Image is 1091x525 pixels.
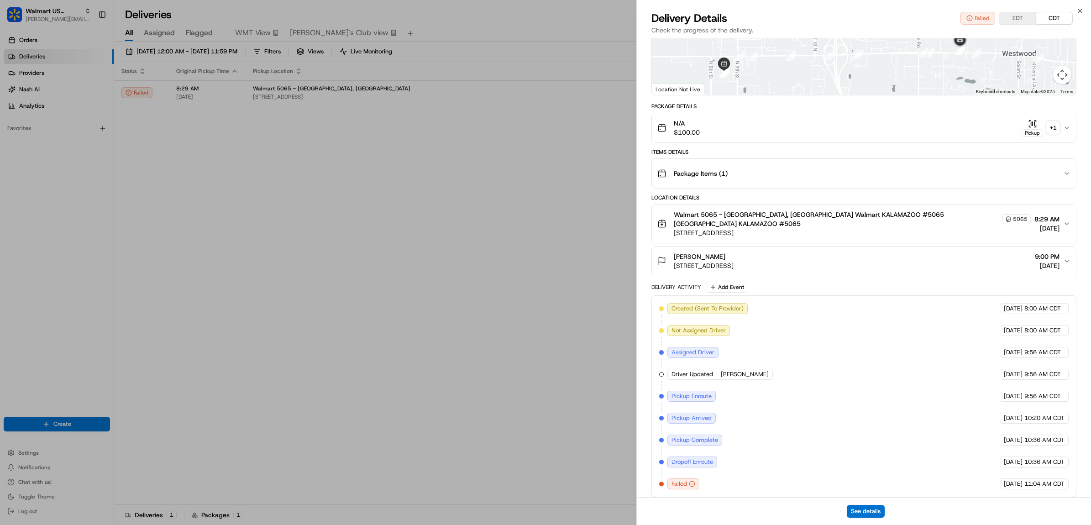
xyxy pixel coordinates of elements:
div: Location Not Live [652,84,704,95]
button: Pickup [1022,119,1043,137]
span: 8:29 AM [1034,215,1060,224]
span: API Documentation [86,132,147,142]
div: Pickup [1022,129,1043,137]
span: [DATE] [1004,458,1023,466]
button: EDT [999,12,1036,24]
div: 10 [822,46,839,63]
span: [DATE] [1004,370,1023,378]
span: [STREET_ADDRESS] [674,228,1031,237]
span: 8:00 AM CDT [1024,304,1061,313]
div: 8 [921,44,938,61]
span: Package Items ( 1 ) [674,169,728,178]
span: Delivery Details [651,11,727,26]
span: Map data ©2025 [1021,89,1055,94]
span: 11:04 AM CDT [1024,480,1065,488]
div: 7 [967,44,985,62]
div: 6 [1030,49,1048,67]
p: Welcome 👋 [9,37,166,51]
button: CDT [1036,12,1072,24]
span: [DATE] [1004,326,1023,335]
span: Failed [671,480,687,488]
img: 1736555255976-a54dd68f-1ca7-489b-9aae-adbdc363a1c4 [9,87,26,104]
span: 5065 [1013,215,1028,223]
span: 10:36 AM CDT [1024,458,1065,466]
span: [DATE] [1034,224,1060,233]
span: [DATE] [1004,392,1023,400]
a: Powered byPylon [64,154,110,162]
span: [DATE] [1035,261,1060,270]
div: 📗 [9,133,16,141]
div: + 1 [1047,121,1060,134]
span: 9:56 AM CDT [1024,392,1061,400]
span: [PERSON_NAME] [721,370,769,378]
div: Location Details [651,194,1076,201]
a: 📗Knowledge Base [5,129,73,145]
button: Walmart 5065 - [GEOGRAPHIC_DATA], [GEOGRAPHIC_DATA] Walmart KALAMAZOO #5065 [GEOGRAPHIC_DATA] KAL... [652,205,1076,243]
span: [STREET_ADDRESS] [674,261,734,270]
span: [DATE] [1004,436,1023,444]
div: Package Details [651,103,1076,110]
img: Google [654,83,684,95]
input: Clear [24,59,151,68]
div: We're available if you need us! [31,96,115,104]
div: Delivery Activity [651,283,701,291]
button: Pickup+1 [1022,119,1060,137]
span: [DATE] [1004,414,1023,422]
span: N/A [674,119,700,128]
button: See details [847,504,885,516]
div: 9 [914,44,932,61]
div: 18 [745,47,762,65]
span: Driver Updated [671,370,713,378]
button: Map camera controls [1053,66,1071,84]
button: Package Items (1) [652,159,1076,188]
span: $100.00 [674,128,700,137]
span: [DATE] [1004,348,1023,357]
span: 9:56 AM CDT [1024,348,1061,357]
span: 10:36 AM CDT [1024,436,1065,444]
span: 10:20 AM CDT [1024,414,1065,422]
span: Pylon [91,155,110,162]
span: Not Assigned Driver [671,326,726,335]
span: Pickup Enroute [671,392,712,400]
span: 8:00 AM CDT [1024,326,1061,335]
img: Nash [9,9,27,27]
span: Pickup Arrived [671,414,712,422]
div: 20 [849,46,866,63]
span: Pickup Complete [671,436,718,444]
button: [PERSON_NAME][STREET_ADDRESS]9:00 PM[DATE] [652,247,1076,276]
div: Start new chat [31,87,150,96]
span: Walmart 5065 - [GEOGRAPHIC_DATA], [GEOGRAPHIC_DATA] Walmart KALAMAZOO #5065 [GEOGRAPHIC_DATA] KAL... [674,210,1001,228]
span: Assigned Driver [671,348,714,357]
span: Dropoff Enroute [671,458,713,466]
div: 11 [731,47,748,65]
p: Check the progress of the delivery. [651,26,1076,35]
div: 19 [782,47,800,64]
button: Keyboard shortcuts [976,89,1015,95]
span: [DATE] [1004,480,1023,488]
span: Created (Sent To Provider) [671,304,744,313]
a: Open this area in Google Maps (opens a new window) [654,83,684,95]
button: Failed [960,12,995,25]
span: 9:00 PM [1035,252,1060,261]
div: 💻 [77,133,84,141]
a: Terms [1060,89,1073,94]
div: Items Details [651,148,1076,156]
span: [DATE] [1004,304,1023,313]
button: Add Event [707,282,747,293]
span: Knowledge Base [18,132,70,142]
button: N/A$100.00Pickup+1 [652,113,1076,142]
a: 💻API Documentation [73,129,150,145]
span: [PERSON_NAME] [674,252,725,261]
button: Start new chat [155,90,166,101]
span: 9:56 AM CDT [1024,370,1061,378]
